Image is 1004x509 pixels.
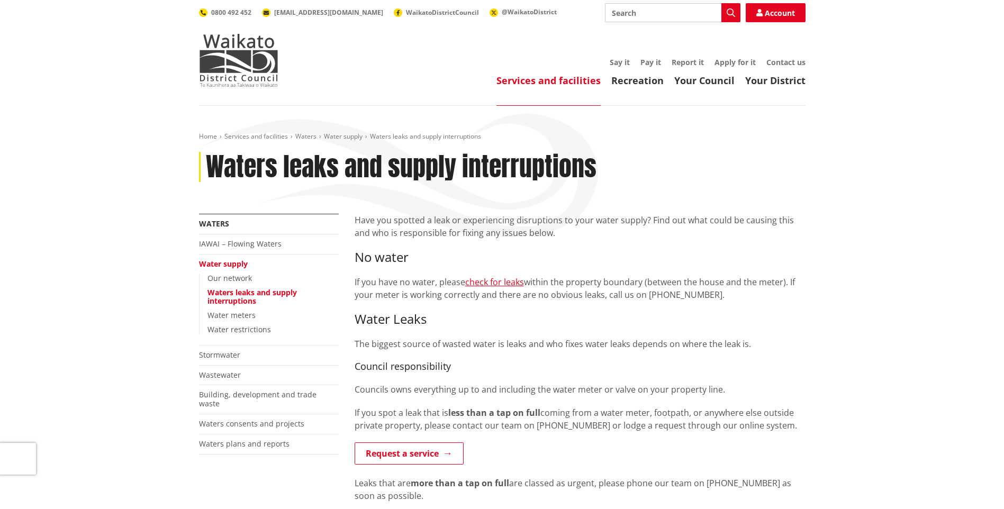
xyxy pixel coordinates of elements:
[355,442,464,465] a: Request a service
[496,74,601,87] a: Services and facilities
[640,57,661,67] a: Pay it
[199,419,304,429] a: Waters consents and projects
[355,338,806,350] p: The biggest source of wasted water is leaks and who fixes water leaks depends on where the leak is.
[207,287,297,306] a: Waters leaks and supply interruptions
[199,219,229,229] a: Waters
[207,273,252,283] a: Our network
[207,310,256,320] a: Water meters
[411,477,509,489] strong: more than a tap on full
[199,350,240,360] a: Stormwater
[355,361,806,372] h4: Council responsibility
[355,312,806,327] h3: Water Leaks
[605,3,740,22] input: Search input
[766,57,806,67] a: Contact us
[355,477,806,502] p: Leaks that are are classed as urgent, please phone our team on [PHONE_NUMBER] as soon as possible.
[448,407,540,419] strong: less than a tap on full
[746,3,806,22] a: Account
[745,74,806,87] a: Your District
[490,7,557,16] a: @WaikatoDistrict
[355,383,806,396] p: Councils owns everything up to and including the water meter or valve on your property line.
[207,324,271,334] a: Water restrictions
[199,259,248,269] a: Water supply
[199,132,217,141] a: Home
[355,276,806,301] p: If you have no water, please within the property boundary (between the house and the meter). If y...
[199,239,282,249] a: IAWAI – Flowing Waters
[262,8,383,17] a: [EMAIL_ADDRESS][DOMAIN_NAME]
[610,57,630,67] a: Say it
[199,439,290,449] a: Waters plans and reports
[502,7,557,16] span: @WaikatoDistrict
[324,132,363,141] a: Water supply
[674,74,735,87] a: Your Council
[406,8,479,17] span: WaikatoDistrictCouncil
[274,8,383,17] span: [EMAIL_ADDRESS][DOMAIN_NAME]
[394,8,479,17] a: WaikatoDistrictCouncil
[211,8,251,17] span: 0800 492 452
[199,8,251,17] a: 0800 492 452
[199,34,278,87] img: Waikato District Council - Te Kaunihera aa Takiwaa o Waikato
[355,214,806,239] p: Have you spotted a leak or experiencing disruptions to your water supply? Find out what could be ...
[672,57,704,67] a: Report it
[224,132,288,141] a: Services and facilities
[206,152,596,183] h1: Waters leaks and supply interruptions
[355,250,806,265] h3: No water
[199,389,316,408] a: Building, development and trade waste
[611,74,664,87] a: Recreation
[199,370,241,380] a: Wastewater
[370,132,481,141] span: Waters leaks and supply interruptions
[714,57,756,67] a: Apply for it
[295,132,316,141] a: Waters
[355,406,806,432] p: If you spot a leak that is coming from a water meter, footpath, or anywhere else outside private ...
[199,132,806,141] nav: breadcrumb
[465,276,524,288] a: check for leaks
